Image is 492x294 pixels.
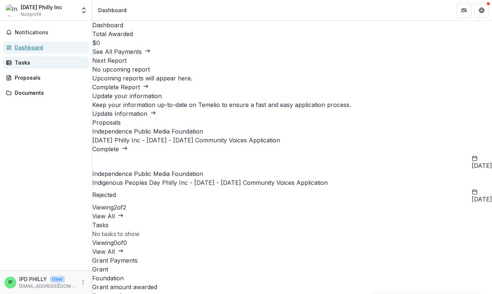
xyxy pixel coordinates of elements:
p: User [50,276,65,283]
p: Independence Public Media Foundation [92,127,492,136]
a: Complete [92,145,128,153]
a: Proposals [3,72,89,84]
a: Complete Report [92,83,149,91]
a: View All [92,248,124,255]
div: IPD PHILLY [8,280,13,285]
button: Partners [457,3,471,18]
h1: Dashboard [92,21,492,30]
span: [DATE] [472,162,492,169]
a: View All [92,212,124,220]
img: Indigenous Peoples' Day Philly Inc [6,4,18,16]
p: IPD PHILLY [19,275,47,283]
div: Grant amount awarded [92,283,492,291]
p: Independence Public Media Foundation [92,169,492,178]
a: Documents [3,87,89,99]
button: See All Payments [92,47,151,56]
p: No tasks to show [92,229,492,238]
div: Foundation [92,274,492,283]
span: Rejected [92,191,116,198]
a: Dashboard [3,41,89,53]
nav: breadcrumb [95,5,130,15]
div: Grant [92,265,492,274]
a: Tasks [3,56,89,69]
div: Tasks [15,59,83,66]
h3: $0 [92,38,492,47]
h2: Tasks [92,221,492,229]
p: Viewing 0 of 0 [92,238,492,247]
a: [DATE] Philly Inc - [DATE] - [DATE] Community Voices Application [92,136,280,144]
h2: Proposals [92,118,492,127]
h3: Keep your information up-to-date on Temelio to ensure a fast and easy application process. [92,100,492,109]
p: Upcoming reports will appear here. [92,74,492,83]
a: Update Information [92,110,156,117]
h3: No upcoming report [92,65,492,74]
button: Notifications [3,27,89,38]
h2: Update your information [92,91,492,100]
h2: Next Report [92,56,492,65]
span: [DATE] [472,196,492,203]
a: Indigenous Peoples Day Philly Inc - [DATE] - [DATE] Community Voices Application [92,179,328,186]
div: [DATE] Philly Inc [21,3,62,11]
p: [EMAIL_ADDRESS][DOMAIN_NAME] [19,283,76,290]
div: Proposals [15,74,83,82]
span: Notifications [15,30,86,36]
button: Get Help [474,3,489,18]
div: Dashboard [15,44,83,51]
button: Open entity switcher [79,3,89,18]
p: Viewing 2 of 2 [92,203,492,212]
h2: Total Awarded [92,30,492,38]
div: Dashboard [98,6,127,14]
button: More [79,278,87,287]
span: Nonprofit [21,11,41,18]
h2: Grant Payments [92,256,492,265]
div: Documents [15,89,83,97]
